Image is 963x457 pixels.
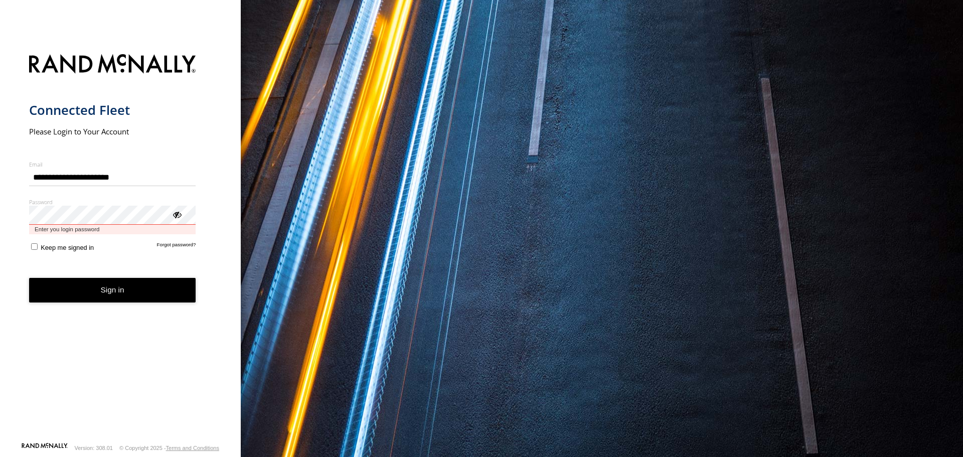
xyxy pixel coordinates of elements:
div: © Copyright 2025 - [119,445,219,451]
button: Sign in [29,278,196,302]
a: Terms and Conditions [166,445,219,451]
h1: Connected Fleet [29,102,196,118]
input: Keep me signed in [31,243,38,250]
span: Keep me signed in [41,244,94,251]
a: Visit our Website [22,443,68,453]
h2: Please Login to Your Account [29,126,196,136]
span: Enter you login password [29,225,196,234]
a: Forgot password? [157,242,196,251]
form: main [29,48,212,442]
div: ViewPassword [172,209,182,219]
div: Version: 308.01 [75,445,113,451]
img: Rand McNally [29,52,196,78]
label: Password [29,198,196,206]
label: Email [29,161,196,168]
